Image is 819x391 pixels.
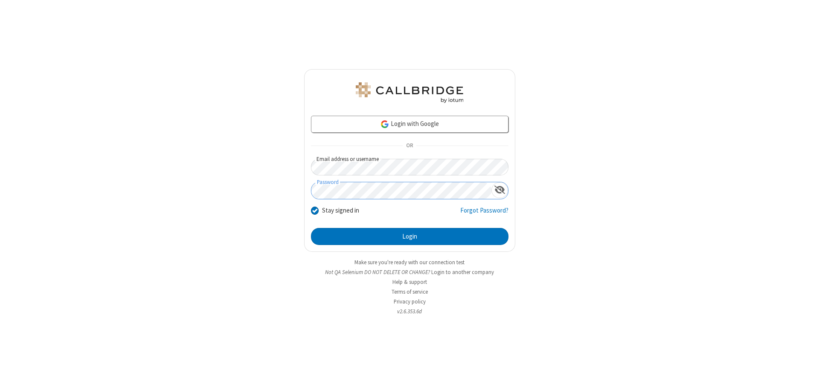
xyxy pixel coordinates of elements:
a: Make sure you're ready with our connection test [354,259,465,266]
input: Email address or username [311,159,508,175]
li: v2.6.353.6d [304,307,515,315]
div: Show password [491,182,508,198]
img: google-icon.png [380,120,389,129]
a: Privacy policy [394,298,426,305]
label: Stay signed in [322,206,359,216]
li: Not QA Selenium DO NOT DELETE OR CHANGE? [304,268,515,276]
img: QA Selenium DO NOT DELETE OR CHANGE [354,82,465,103]
a: Terms of service [392,288,428,295]
a: Forgot Password? [460,206,508,222]
span: OR [403,140,416,152]
a: Login with Google [311,116,508,133]
input: Password [311,182,491,199]
a: Help & support [392,278,427,286]
button: Login to another company [431,268,494,276]
button: Login [311,228,508,245]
